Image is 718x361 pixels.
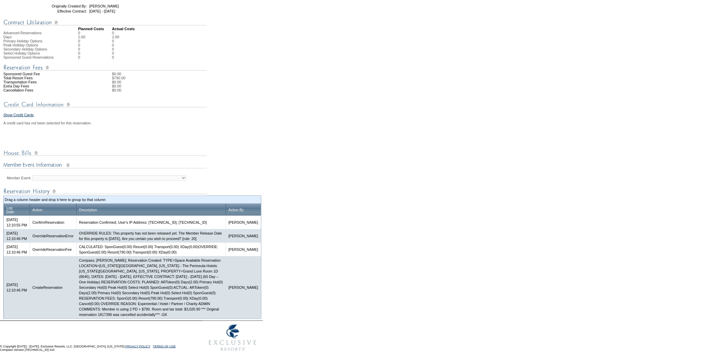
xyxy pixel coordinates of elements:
[78,35,112,39] td: 2.00
[112,31,119,35] td: 0
[228,208,244,212] a: Action By
[3,31,42,35] span: Advanced Reservations
[5,197,260,202] td: Drag a column header and drop it here to group by that column
[30,216,76,229] td: ConfirmReservation
[78,43,112,47] td: 0
[78,39,112,43] td: 0
[3,18,207,27] img: Contract Utilization
[89,9,115,13] span: [DATE] - [DATE]
[3,84,78,88] td: Extra Day Fees
[226,243,261,256] td: [PERSON_NAME]
[89,4,119,8] span: [PERSON_NAME]
[78,55,112,59] td: 0
[76,243,226,256] td: CALCULATED: SponGuest(0.00) Resort(0.00) Transport(0.00) XDay(0.00)OVERRIDE: SponGuest(0.00) Reso...
[3,47,47,51] span: Secondary Holiday Options
[226,216,261,229] td: [PERSON_NAME]
[4,256,30,319] td: [DATE] 12:10:46 PM
[32,208,42,212] a: Action
[76,256,226,319] td: Compass; [PERSON_NAME]; Reservation Created: TYPE=Space Available Reservation LOCATION=[US_STATE]...
[4,229,30,243] td: [DATE] 12:10:46 PM
[30,229,76,243] td: OverrideReservationError
[3,51,40,55] span: Select Holiday Options
[78,27,112,31] td: Planned Costs
[202,321,263,355] img: Exclusive Resorts
[226,256,261,319] td: [PERSON_NAME]
[38,9,87,13] td: Effective Contract:
[76,216,226,229] td: Reservation Confirmed; User's IP Address: [TECHNICAL_ID], [TECHNICAL_ID]
[3,39,42,43] span: Primary Holiday Options
[3,113,34,117] a: Show Credit Cards
[79,208,97,212] a: Description
[4,216,30,229] td: [DATE] 12:10:55 PM
[76,204,226,216] th: Drag to group or reorder
[6,206,14,214] a: LogDate
[112,35,119,39] td: 2.00
[3,35,12,39] span: Days
[153,345,176,348] a: TERMS OF USE
[112,27,261,31] td: Actual Costs
[78,31,112,35] td: 0
[4,243,30,256] td: [DATE] 12:10:46 PM
[112,72,261,76] td: $0.00
[30,256,76,319] td: CreateReservation
[112,47,119,51] td: 0
[78,47,112,51] td: 0
[3,149,207,157] img: House Bills
[7,176,31,180] label: Member Event:
[3,80,78,84] td: Transportation Fees
[30,243,76,256] td: OverrideReservationFee
[3,161,207,170] img: Member Event
[78,51,112,55] td: 0
[3,63,207,72] img: Reservation Fees
[76,229,226,243] td: OVERRIDE RULES: This property has not been released yet. The Member Release Date for this propert...
[112,43,119,47] td: 0
[3,76,78,80] td: Total Resort Fees
[3,55,54,59] span: Sponsored Guest Reservations
[112,84,261,88] td: $0.00
[112,88,261,92] td: $0.00
[112,39,119,43] td: 0
[112,76,261,80] td: $790.00
[3,88,78,92] td: Cancellation Fees
[3,72,78,76] td: Sponsored Guest Fee
[112,80,261,84] td: $0.00
[125,345,150,348] a: PRIVACY POLICY
[3,43,38,47] span: Peak Holiday Options
[3,121,261,125] div: A credit card has not been selected for this reservation.
[112,55,119,59] td: 0
[3,187,207,196] img: Reservation Log
[38,4,87,8] td: Originally Created By:
[112,51,119,55] td: 0
[3,100,207,109] img: Credit Card Information
[226,229,261,243] td: [PERSON_NAME]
